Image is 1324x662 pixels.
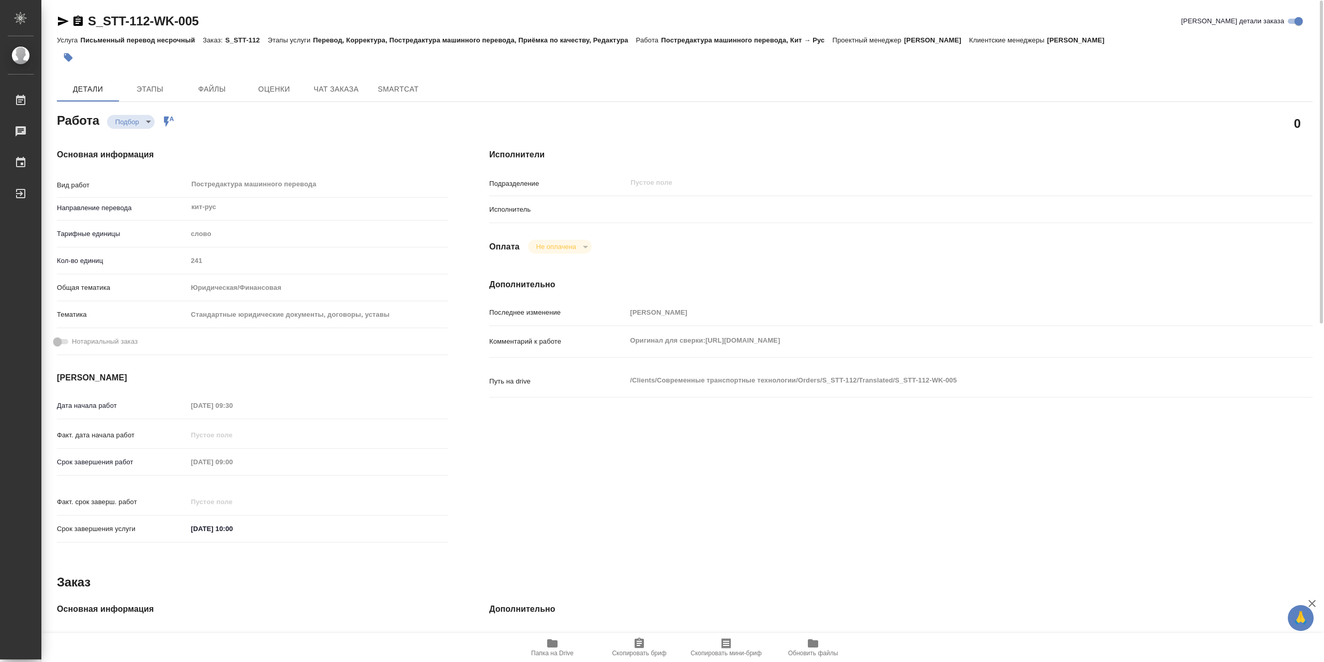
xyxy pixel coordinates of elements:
[187,225,448,243] div: слово
[57,110,99,129] h2: Работа
[313,36,636,44] p: Перевод, Корректура, Постредактура машинного перевода, Приёмка по качеству, Редактура
[57,229,187,239] p: Тарифные единицы
[690,650,761,657] span: Скопировать мини-бриф
[57,401,187,411] p: Дата начала работ
[661,36,832,44] p: Постредактура машинного перевода, Кит → Рус
[57,180,187,190] p: Вид работ
[57,36,80,44] p: Услуга
[489,376,626,387] p: Путь на drive
[626,332,1244,349] textarea: Оригинал для сверки:[URL][DOMAIN_NAME]
[80,36,203,44] p: Письменный перевод несрочный
[489,149,1313,161] h4: Исполнители
[187,279,448,297] div: Юридическая/Финансовая
[72,336,138,347] span: Нотариальный заказ
[489,278,1313,291] h4: Дополнительно
[770,633,856,662] button: Обновить файлы
[1294,114,1301,132] h2: 0
[489,179,626,189] p: Подразделение
[268,36,313,44] p: Этапы услуги
[1181,16,1284,26] span: [PERSON_NAME] детали заказа
[187,428,278,443] input: Пустое поле
[489,307,626,318] p: Последнее изменение
[531,650,574,657] span: Папка на Drive
[57,524,187,534] p: Срок завершения услуги
[904,36,969,44] p: [PERSON_NAME]
[533,242,579,251] button: Не оплачена
[57,603,448,615] h4: Основная информация
[969,36,1047,44] p: Клиентские менеджеры
[509,633,596,662] button: Папка на Drive
[629,176,1220,189] input: Пустое поле
[57,283,187,293] p: Общая тематика
[112,117,142,126] button: Подбор
[72,15,84,27] button: Скопировать ссылку
[311,83,361,96] span: Чат заказа
[489,241,520,253] h4: Оплата
[489,204,626,215] p: Исполнитель
[528,240,592,254] div: Подбор
[57,310,187,320] p: Тематика
[187,306,448,323] div: Стандартные юридические документы, договоры, уставы
[626,372,1244,389] textarea: /Clients/Современные транспортные технологии/Orders/S_STT-112/Translated/S_STT-112-WK-005
[187,454,278,469] input: Пустое поле
[57,149,448,161] h4: Основная информация
[57,632,187,642] p: Код заказа
[187,521,278,536] input: ✎ Введи что-нибудь
[57,15,69,27] button: Скопировать ссылку для ЯМессенджера
[88,14,199,28] a: S_STT-112-WK-005
[107,115,155,129] div: Подбор
[57,372,448,384] h4: [PERSON_NAME]
[832,36,904,44] p: Проектный менеджер
[1047,36,1112,44] p: [PERSON_NAME]
[683,633,770,662] button: Скопировать мини-бриф
[57,497,187,507] p: Факт. срок заверш. работ
[596,633,683,662] button: Скопировать бриф
[249,83,299,96] span: Оценки
[187,83,237,96] span: Файлы
[225,36,267,44] p: S_STT-112
[187,398,278,413] input: Пустое поле
[1292,607,1310,629] span: 🙏
[187,629,448,644] input: Пустое поле
[57,46,80,69] button: Добавить тэг
[636,36,661,44] p: Работа
[57,256,187,266] p: Кол-во единиц
[125,83,175,96] span: Этапы
[489,336,626,347] p: Комментарий к работе
[57,203,187,213] p: Направление перевода
[788,650,838,657] span: Обновить файлы
[57,457,187,467] p: Срок завершения работ
[626,305,1244,320] input: Пустое поле
[57,574,91,591] h2: Заказ
[612,650,666,657] span: Скопировать бриф
[63,83,113,96] span: Детали
[203,36,225,44] p: Заказ:
[626,629,1244,644] input: Пустое поле
[187,494,278,509] input: Пустое поле
[57,430,187,440] p: Факт. дата начала работ
[489,632,626,642] p: Путь на drive
[373,83,423,96] span: SmartCat
[489,603,1313,615] h4: Дополнительно
[1288,605,1314,631] button: 🙏
[187,253,448,268] input: Пустое поле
